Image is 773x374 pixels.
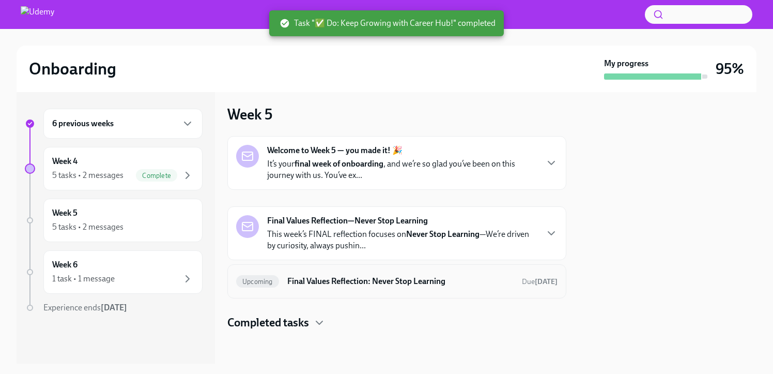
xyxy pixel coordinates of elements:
a: Week 55 tasks • 2 messages [25,199,203,242]
span: Task "✅ Do: Keep Growing with Career Hub!" completed [280,18,496,29]
h6: 6 previous weeks [52,118,114,129]
span: Due [522,277,558,286]
h6: Week 4 [52,156,78,167]
div: Completed tasks [227,315,566,331]
h6: Week 5 [52,207,78,219]
img: Udemy [21,6,54,23]
a: Week 61 task • 1 message [25,250,203,294]
h4: Completed tasks [227,315,309,331]
div: 6 previous weeks [43,109,203,139]
strong: Final Values Reflection—Never Stop Learning [267,215,428,227]
a: Week 45 tasks • 2 messagesComplete [25,147,203,190]
div: 1 task • 1 message [52,273,115,285]
h3: 95% [716,59,744,78]
strong: final week of onboarding [295,159,383,169]
div: 5 tasks • 2 messages [52,221,123,233]
h2: Onboarding [29,58,116,79]
span: Complete [136,172,177,179]
span: Upcoming [236,278,279,286]
h6: Final Values Reflection: Never Stop Learning [287,276,514,287]
a: UpcomingFinal Values Reflection: Never Stop LearningDue[DATE] [236,273,558,290]
strong: Never Stop Learning [406,229,480,239]
p: It’s your , and we’re so glad you’ve been on this journey with us. You’ve ex... [267,158,537,181]
span: Experience ends [43,303,127,312]
span: September 17th, 2025 01:00 [522,277,558,287]
h6: Week 6 [52,259,78,271]
strong: [DATE] [101,303,127,312]
h3: Week 5 [227,105,272,124]
strong: My progress [604,58,648,69]
p: This week’s FINAL reflection focuses on —We’re driven by curiosity, always pushin... [267,229,537,251]
strong: Welcome to Week 5 — you made it! 🎉 [267,145,403,156]
strong: [DATE] [535,277,558,286]
div: 5 tasks • 2 messages [52,170,123,181]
